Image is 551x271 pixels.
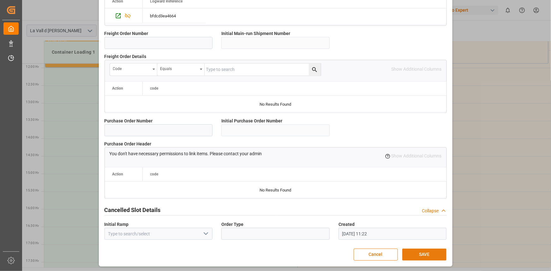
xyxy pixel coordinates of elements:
span: Created [338,221,355,228]
span: Initial Ramp [105,221,129,228]
button: open menu [201,229,210,239]
span: Freight Order Details [105,53,147,60]
input: Type to search/select [105,228,213,240]
span: code [150,172,159,177]
input: Type to search [205,64,321,76]
span: Purchase Order Header [105,141,152,147]
span: Freight Order Number [105,30,148,37]
span: Initial Purchase Order Number [221,118,282,124]
button: open menu [110,64,157,76]
div: bfdcd3ea4664 [143,9,206,23]
div: Equals [160,65,198,72]
p: You don't have necessary permissions to link items. Please contact your admin [110,151,262,157]
div: Press SPACE to select this row. [105,9,143,23]
div: Collapse [422,208,439,214]
span: Purchase Order Number [105,118,153,124]
div: Action [112,86,123,91]
div: code [113,65,150,72]
button: search button [309,64,321,76]
input: DD.MM.YYYY HH:MM [338,228,447,240]
h2: Cancelled Slot Details [105,206,161,214]
div: Action [112,172,123,177]
button: open menu [157,64,205,76]
span: Order Type [221,221,243,228]
button: Cancel [354,249,398,261]
div: Press SPACE to select this row. [143,9,206,23]
button: SAVE [402,249,446,261]
span: Initial Main-run Shipment Number [221,30,290,37]
span: code [150,86,159,91]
